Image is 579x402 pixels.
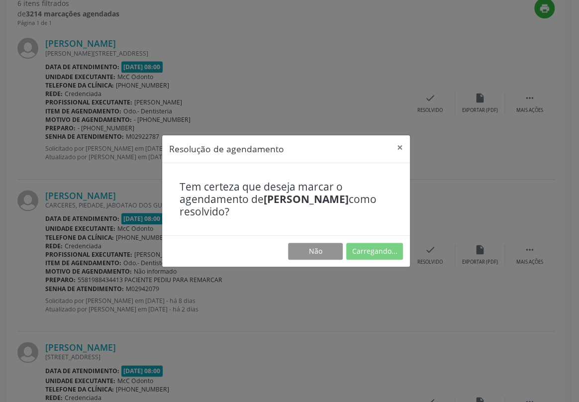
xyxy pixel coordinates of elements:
[288,243,343,260] button: Não
[346,243,403,260] button: Carregando...
[390,135,410,160] button: Close
[264,192,349,206] b: [PERSON_NAME]
[169,142,284,155] h5: Resolução de agendamento
[180,181,392,218] h4: Tem certeza que deseja marcar o agendamento de como resolvido?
